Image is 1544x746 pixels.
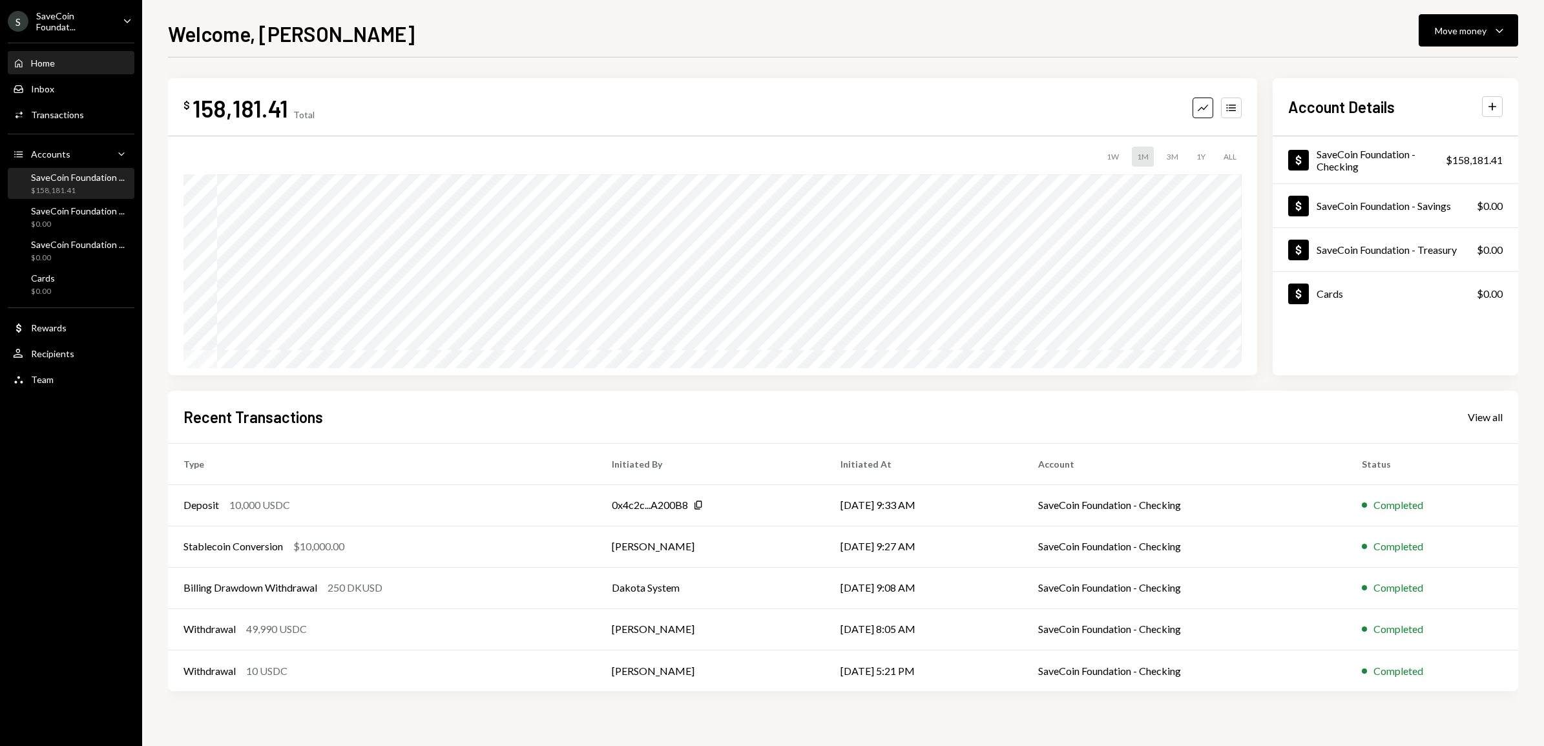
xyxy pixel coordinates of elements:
[1477,198,1503,214] div: $0.00
[825,608,1022,650] td: [DATE] 8:05 AM
[31,219,125,230] div: $0.00
[1218,147,1242,167] div: ALL
[8,103,134,126] a: Transactions
[596,650,825,691] td: [PERSON_NAME]
[31,57,55,68] div: Home
[36,10,112,32] div: SaveCoin Foundat...
[1132,147,1154,167] div: 1M
[1477,242,1503,258] div: $0.00
[1317,287,1343,300] div: Cards
[1468,411,1503,424] div: View all
[183,406,323,428] h2: Recent Transactions
[1373,580,1423,596] div: Completed
[8,368,134,391] a: Team
[183,99,190,112] div: $
[8,269,134,300] a: Cards$0.00
[8,202,134,233] a: SaveCoin Foundation ...$0.00
[31,348,74,359] div: Recipients
[1373,621,1423,637] div: Completed
[1419,14,1518,47] button: Move money
[183,580,317,596] div: Billing Drawdown Withdrawal
[596,608,825,650] td: [PERSON_NAME]
[1101,147,1124,167] div: 1W
[1446,152,1503,168] div: $158,181.41
[1023,484,1346,526] td: SaveCoin Foundation - Checking
[1468,409,1503,424] a: View all
[1273,272,1518,315] a: Cards$0.00
[229,497,290,513] div: 10,000 USDC
[8,51,134,74] a: Home
[31,322,67,333] div: Rewards
[183,497,219,513] div: Deposit
[193,94,288,123] div: 158,181.41
[8,168,134,199] a: SaveCoin Foundation ...$158,181.41
[1023,650,1346,691] td: SaveCoin Foundation - Checking
[1273,184,1518,227] a: SaveCoin Foundation - Savings$0.00
[31,273,55,284] div: Cards
[1317,200,1451,212] div: SaveCoin Foundation - Savings
[825,650,1022,691] td: [DATE] 5:21 PM
[183,663,236,679] div: Withdrawal
[31,374,54,385] div: Team
[1435,24,1487,37] div: Move money
[293,109,315,120] div: Total
[293,539,344,554] div: $10,000.00
[31,109,84,120] div: Transactions
[596,526,825,567] td: [PERSON_NAME]
[1023,443,1346,484] th: Account
[1023,526,1346,567] td: SaveCoin Foundation - Checking
[8,316,134,339] a: Rewards
[1162,147,1184,167] div: 3M
[246,663,287,679] div: 10 USDC
[1477,286,1503,302] div: $0.00
[1288,96,1395,118] h2: Account Details
[1023,608,1346,650] td: SaveCoin Foundation - Checking
[8,235,134,266] a: SaveCoin Foundation ...$0.00
[31,239,125,250] div: SaveCoin Foundation ...
[8,11,28,32] div: S
[1373,663,1423,679] div: Completed
[825,526,1022,567] td: [DATE] 9:27 AM
[825,484,1022,526] td: [DATE] 9:33 AM
[31,172,125,183] div: SaveCoin Foundation ...
[596,567,825,608] td: Dakota System
[168,21,415,47] h1: Welcome, [PERSON_NAME]
[31,83,54,94] div: Inbox
[1191,147,1211,167] div: 1Y
[328,580,382,596] div: 250 DKUSD
[1317,243,1457,256] div: SaveCoin Foundation - Treasury
[31,253,125,264] div: $0.00
[246,621,307,637] div: 49,990 USDC
[825,443,1022,484] th: Initiated At
[825,567,1022,608] td: [DATE] 9:08 AM
[183,621,236,637] div: Withdrawal
[168,443,596,484] th: Type
[31,149,70,160] div: Accounts
[31,286,55,297] div: $0.00
[596,443,825,484] th: Initiated By
[1317,148,1446,172] div: SaveCoin Foundation - Checking
[1273,228,1518,271] a: SaveCoin Foundation - Treasury$0.00
[1023,567,1346,608] td: SaveCoin Foundation - Checking
[612,497,688,513] div: 0x4c2c...A200B8
[1373,497,1423,513] div: Completed
[8,77,134,100] a: Inbox
[31,205,125,216] div: SaveCoin Foundation ...
[1273,136,1518,183] a: SaveCoin Foundation - Checking$158,181.41
[1373,539,1423,554] div: Completed
[31,185,125,196] div: $158,181.41
[8,342,134,365] a: Recipients
[8,142,134,165] a: Accounts
[183,539,283,554] div: Stablecoin Conversion
[1346,443,1518,484] th: Status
